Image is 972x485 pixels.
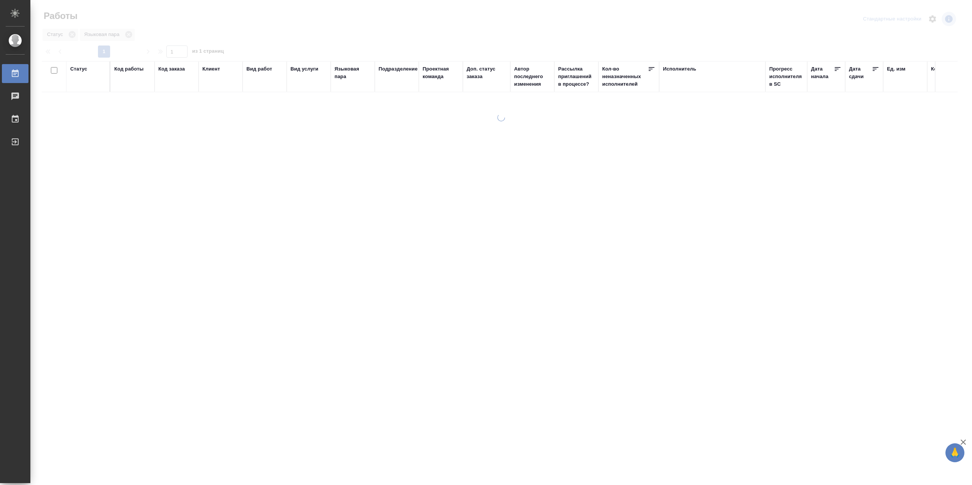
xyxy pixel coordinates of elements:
span: 🙏 [948,445,961,461]
div: Кол-во [931,65,948,73]
div: Проектная команда [423,65,459,80]
button: 🙏 [945,443,964,462]
div: Прогресс исполнителя в SC [769,65,803,88]
div: Вид работ [246,65,272,73]
div: Подразделение [379,65,418,73]
div: Автор последнего изменения [514,65,551,88]
div: Языковая пара [335,65,371,80]
div: Дата начала [811,65,834,80]
div: Вид услуги [290,65,319,73]
div: Кол-во неназначенных исполнителей [602,65,648,88]
div: Дата сдачи [849,65,872,80]
div: Клиент [202,65,220,73]
div: Статус [70,65,87,73]
div: Ед. изм [887,65,906,73]
div: Исполнитель [663,65,696,73]
div: Код заказа [158,65,185,73]
div: Код работы [114,65,144,73]
div: Доп. статус заказа [467,65,507,80]
div: Рассылка приглашений в процессе? [558,65,595,88]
